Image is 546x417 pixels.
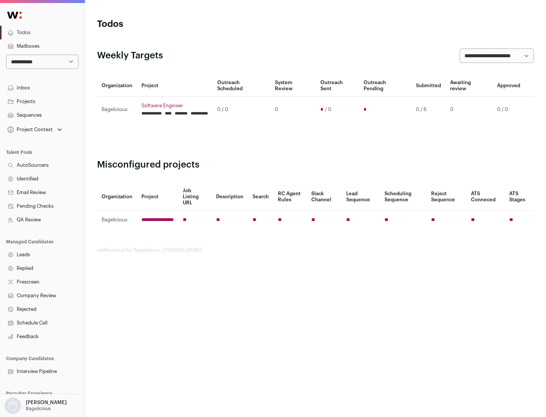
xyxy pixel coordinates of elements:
span: / 0 [325,107,331,113]
th: ATS Stages [505,183,534,211]
h2: Weekly Targets [97,50,163,62]
img: nopic.png [5,397,21,414]
td: Bagelicious [97,97,137,123]
th: Lead Sequence [342,183,380,211]
th: RC Agent Rules [273,183,306,211]
th: Outreach Sent [316,75,359,97]
td: 0 / 0 [493,97,525,123]
th: ATS Conneced [466,183,504,211]
footer: wellfound:ai for Bagelicious - [PERSON_NAME] [97,247,534,253]
div: Project Context [6,127,53,133]
img: Wellfound [3,8,26,23]
th: Submitted [411,75,446,97]
th: Organization [97,183,137,211]
td: 0 [270,97,315,123]
button: Open dropdown [3,397,68,414]
th: Search [248,183,273,211]
th: Approved [493,75,525,97]
p: [PERSON_NAME] [26,400,67,406]
th: Description [212,183,248,211]
th: System Review [270,75,315,97]
th: Outreach Pending [359,75,411,97]
td: 0 / 0 [213,97,270,123]
th: Scheduling Sequence [380,183,427,211]
th: Awaiting review [446,75,493,97]
th: Project [137,75,213,97]
h1: Todos [97,18,243,30]
th: Project [137,183,178,211]
p: Bagelicious [26,406,51,412]
th: Organization [97,75,137,97]
th: Job Listing URL [178,183,212,211]
button: Open dropdown [6,124,63,135]
a: Software Engineer [141,103,208,109]
th: Slack Channel [307,183,342,211]
th: Reject Sequence [427,183,467,211]
td: Bagelicious [97,211,137,229]
td: 0 [446,97,493,123]
h2: Misconfigured projects [97,159,534,171]
th: Outreach Scheduled [213,75,270,97]
td: 0 / 6 [411,97,446,123]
